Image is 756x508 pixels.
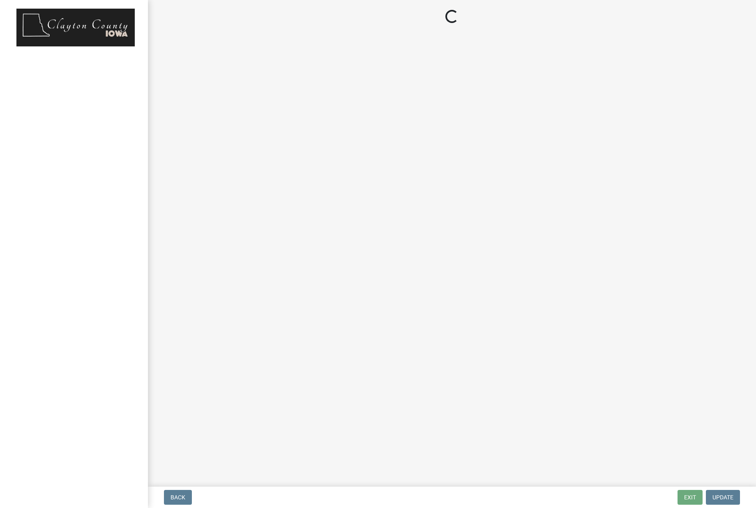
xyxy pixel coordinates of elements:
[16,9,135,46] img: Clayton County, Iowa
[164,490,192,505] button: Back
[706,490,740,505] button: Update
[712,494,733,501] span: Update
[171,494,185,501] span: Back
[678,490,703,505] button: Exit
